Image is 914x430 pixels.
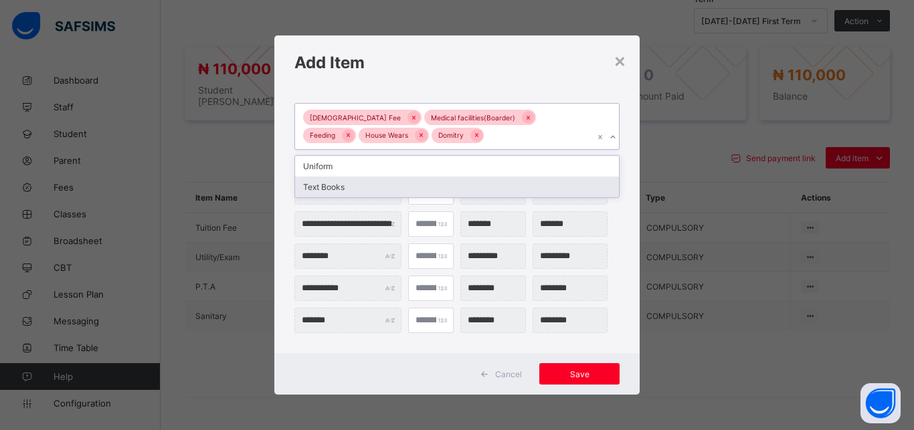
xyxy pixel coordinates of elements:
div: [DEMOGRAPHIC_DATA] Fee [303,110,407,125]
div: Domitry [432,128,470,143]
h1: Add Item [294,53,620,72]
div: Feeding [303,128,342,143]
div: Text Books [295,177,619,197]
div: Medical facilities(Boarder) [424,110,522,125]
span: Cancel [495,369,522,379]
span: Save [549,369,610,379]
div: × [614,49,626,72]
div: House Wears [359,128,415,143]
button: Open asap [860,383,901,423]
div: Uniform [295,156,619,177]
